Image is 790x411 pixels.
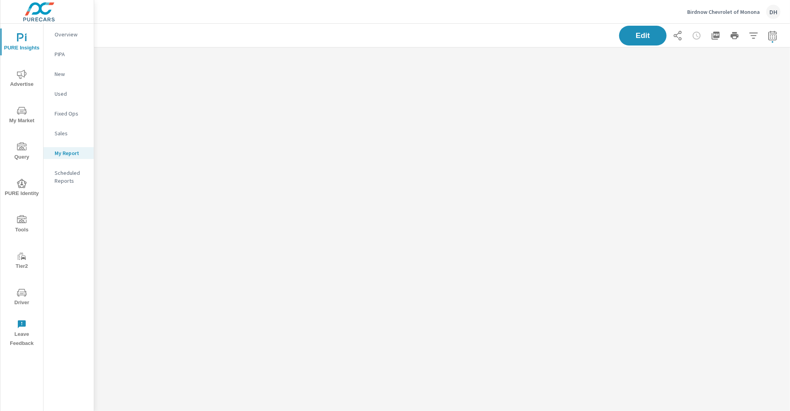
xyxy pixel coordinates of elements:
[55,30,87,38] p: Overview
[55,169,87,185] p: Scheduled Reports
[44,48,94,60] div: PIPA
[55,50,87,58] p: PIPA
[3,142,41,162] span: Query
[708,28,724,44] button: "Export Report to PDF"
[3,179,41,198] span: PURE Identity
[3,320,41,348] span: Leave Feedback
[3,70,41,89] span: Advertise
[44,88,94,100] div: Used
[55,149,87,157] p: My Report
[44,167,94,187] div: Scheduled Reports
[44,68,94,80] div: New
[0,24,43,351] div: nav menu
[3,106,41,125] span: My Market
[727,28,743,44] button: Print Report
[55,90,87,98] p: Used
[3,215,41,235] span: Tools
[44,147,94,159] div: My Report
[670,28,686,44] button: Share Report
[44,108,94,119] div: Fixed Ops
[627,32,659,39] span: Edit
[55,129,87,137] p: Sales
[687,8,760,15] p: Birdnow Chevrolet of Monona
[55,110,87,117] p: Fixed Ops
[44,127,94,139] div: Sales
[44,28,94,40] div: Overview
[746,28,762,44] button: Apply Filters
[3,252,41,271] span: Tier2
[619,26,667,45] button: Edit
[766,5,781,19] div: DH
[3,288,41,307] span: Driver
[765,28,781,44] button: Select Date Range
[55,70,87,78] p: New
[3,33,41,53] span: PURE Insights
